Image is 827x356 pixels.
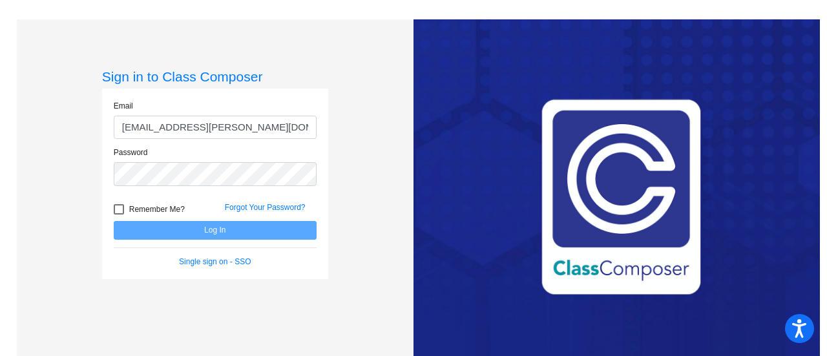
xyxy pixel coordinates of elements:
[102,68,328,85] h3: Sign in to Class Composer
[129,202,185,217] span: Remember Me?
[114,147,148,158] label: Password
[114,221,317,240] button: Log In
[225,203,306,212] a: Forgot Your Password?
[179,257,251,266] a: Single sign on - SSO
[114,100,133,112] label: Email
